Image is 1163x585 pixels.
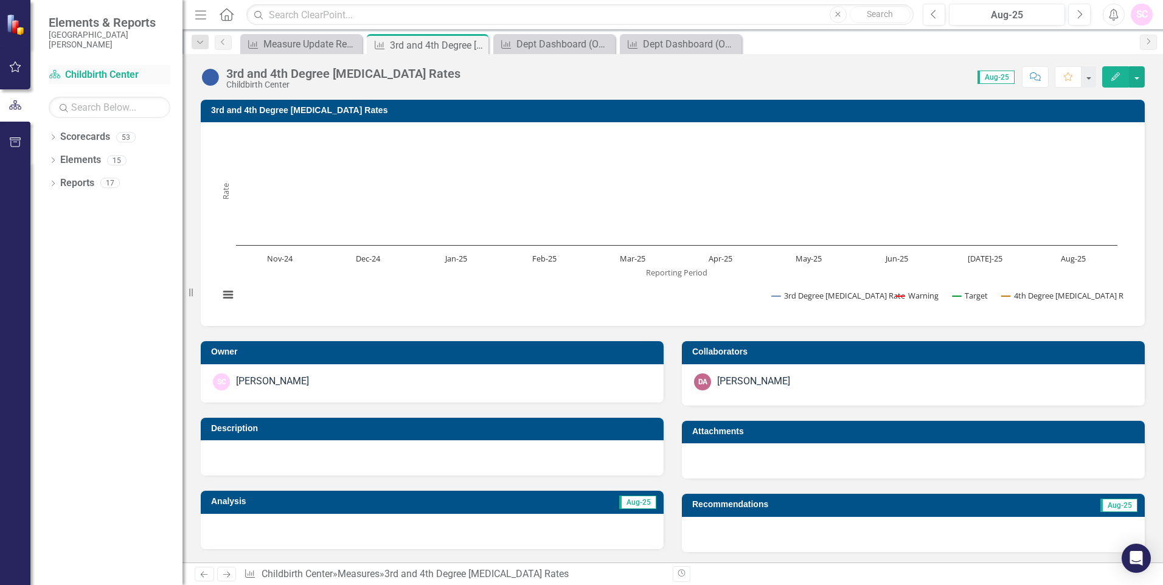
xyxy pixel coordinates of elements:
text: Reporting Period [646,267,707,278]
h3: Analysis [211,497,425,506]
button: SC [1131,4,1153,26]
h3: Owner [211,347,658,356]
text: Jan-25 [444,253,467,264]
div: Dept Dashboard (Obstetrics) - Newborn hearing screening completed before discharge (excluding tra... [643,36,738,52]
div: [PERSON_NAME] [236,375,309,389]
h3: Recommendations [692,500,989,509]
input: Search ClearPoint... [246,4,914,26]
text: Jun-25 [884,253,908,264]
text: [DATE]-25 [968,253,1002,264]
a: Scorecards [60,130,110,144]
div: Aug-25 [953,8,1061,22]
text: Mar-25 [620,253,645,264]
div: 3rd and 4th Degree [MEDICAL_DATA] Rates [226,67,460,80]
a: Dept Dashboard (Obstetrics) - Newborn hearing screening completed before discharge (excluding tra... [623,36,738,52]
a: Measures [338,568,380,580]
h3: Description [211,424,658,433]
div: 17 [100,178,120,189]
text: Feb-25 [532,253,557,264]
span: Aug-25 [619,496,656,509]
div: 53 [116,132,136,142]
span: Elements & Reports [49,15,170,30]
a: Childbirth Center [262,568,333,580]
div: 3rd and 4th Degree [MEDICAL_DATA] Rates [390,38,485,53]
button: View chart menu, Chart [220,286,237,303]
button: Search [850,6,911,23]
small: [GEOGRAPHIC_DATA][PERSON_NAME] [49,30,170,50]
div: DA [694,373,711,390]
text: May-25 [796,253,822,264]
div: Childbirth Center [226,80,460,89]
div: 3rd and 4th Degree [MEDICAL_DATA] Rates [384,568,569,580]
button: Show Warning [896,290,939,301]
button: Show 4th Degree Laceration Rate [1002,290,1113,301]
a: Reports [60,176,94,190]
h3: Collaborators [692,347,1139,356]
h3: Attachments [692,427,1139,436]
span: Aug-25 [977,71,1015,84]
div: Open Intercom Messenger [1122,544,1151,573]
text: Apr-25 [709,253,732,264]
a: Measure Update Report [243,36,359,52]
h3: 3rd and 4th Degree [MEDICAL_DATA] Rates [211,106,1139,115]
div: 15 [107,155,127,165]
text: Nov-24 [267,253,293,264]
span: Search [867,9,893,19]
img: ClearPoint Strategy [6,13,27,35]
button: Show Target [953,290,988,301]
div: SC [213,373,230,390]
div: Measure Update Report [263,36,359,52]
div: » » [244,567,664,581]
a: Dept Dashboard (Obstetrics) - Critical [MEDICAL_DATA] (CCHD) Screening [496,36,612,52]
text: Aug-25 [1061,253,1086,264]
a: Childbirth Center [49,68,170,82]
div: Dept Dashboard (Obstetrics) - Critical [MEDICAL_DATA] (CCHD) Screening [516,36,612,52]
svg: Interactive chart [213,131,1123,314]
input: Search Below... [49,97,170,118]
a: Elements [60,153,101,167]
button: Show 3rd Degree Laceration Rate [772,290,883,301]
div: [PERSON_NAME] [717,375,790,389]
img: No Information [201,67,220,87]
button: Aug-25 [949,4,1065,26]
span: Aug-25 [1100,499,1137,512]
text: Rate [220,183,231,199]
div: Chart. Highcharts interactive chart. [213,131,1133,314]
text: Dec-24 [356,253,381,264]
